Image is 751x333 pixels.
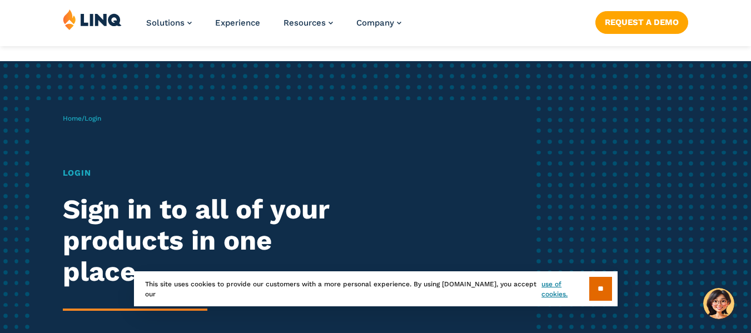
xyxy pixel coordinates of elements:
[284,18,333,28] a: Resources
[63,194,352,287] h2: Sign in to all of your products in one place.
[63,9,122,30] img: LINQ | K‑12 Software
[134,271,618,306] div: This site uses cookies to provide our customers with a more personal experience. By using [DOMAIN...
[703,288,734,319] button: Hello, have a question? Let’s chat.
[215,18,260,28] a: Experience
[595,11,688,33] a: Request a Demo
[284,18,326,28] span: Resources
[146,18,192,28] a: Solutions
[146,18,185,28] span: Solutions
[356,18,401,28] a: Company
[541,279,589,299] a: use of cookies.
[63,115,82,122] a: Home
[63,167,352,180] h1: Login
[84,115,101,122] span: Login
[146,9,401,46] nav: Primary Navigation
[595,9,688,33] nav: Button Navigation
[356,18,394,28] span: Company
[63,115,101,122] span: /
